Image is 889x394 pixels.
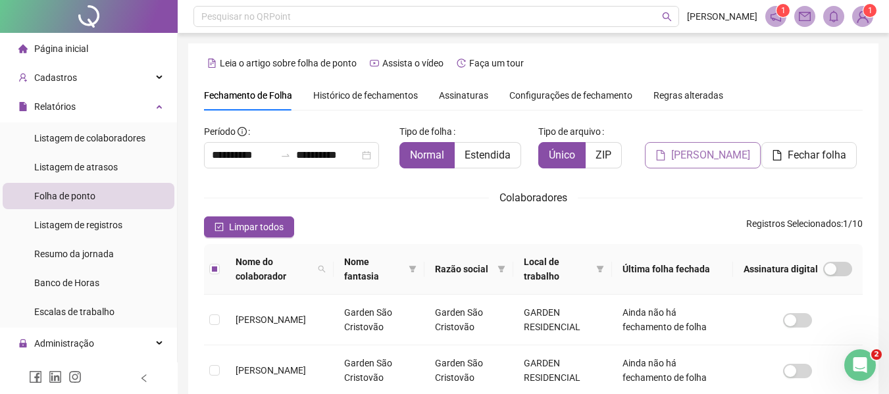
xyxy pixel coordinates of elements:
span: file [18,102,28,111]
span: Limpar todos [229,220,284,234]
span: lock [18,339,28,348]
span: [PERSON_NAME] [236,314,306,325]
span: Nome do colaborador [236,255,313,283]
span: Página inicial [34,43,88,54]
span: Assinaturas [439,91,488,100]
span: Listagem de registros [34,220,122,230]
span: [PERSON_NAME] [236,365,306,376]
span: Estendida [465,149,511,161]
span: Listagem de atrasos [34,162,118,172]
th: Última folha fechada [612,244,733,295]
iframe: Intercom live chat [844,349,876,381]
span: Faça um tour [469,58,524,68]
button: Limpar todos [204,216,294,237]
span: Colaboradores [499,191,567,204]
span: Assinatura digital [744,262,818,276]
span: Regras alteradas [653,91,723,100]
span: filter [406,252,419,286]
span: bell [828,11,840,22]
span: 1 [781,6,786,15]
span: Relatórios [34,101,76,112]
span: instagram [68,370,82,383]
span: home [18,44,28,53]
td: Garden São Cristovão [334,295,424,345]
button: [PERSON_NAME] [645,142,761,168]
span: Período [204,126,236,137]
span: search [662,12,672,22]
span: Fechar folha [788,147,846,163]
span: Ainda não há fechamento de folha [622,307,707,332]
span: Tipo de arquivo [538,124,601,139]
span: Único [549,149,575,161]
span: file-text [207,59,216,68]
span: Fechamento de Folha [204,90,292,101]
sup: 1 [776,4,790,17]
span: left [140,374,149,383]
span: search [315,252,328,286]
span: file [655,150,666,160]
span: [PERSON_NAME] [671,147,750,163]
span: Administração [34,338,94,349]
span: Histórico de fechamentos [313,90,418,101]
span: Razão social [435,262,492,276]
span: Cadastros [34,72,77,83]
span: facebook [29,370,42,383]
span: notification [770,11,782,22]
span: Listagem de colaboradores [34,133,145,143]
span: Tipo de folha [399,124,452,139]
span: Assista o vídeo [382,58,444,68]
span: Local de trabalho [524,255,591,283]
span: search [318,265,326,273]
span: filter [596,265,604,273]
span: Leia o artigo sobre folha de ponto [220,58,357,68]
span: filter [594,252,607,286]
span: swap-right [280,150,291,160]
span: 1 [868,6,873,15]
span: [PERSON_NAME] [687,9,757,24]
span: filter [497,265,505,273]
span: history [457,59,466,68]
span: linkedin [49,370,62,383]
span: filter [409,265,417,273]
span: youtube [370,59,379,68]
span: check-square [215,222,224,232]
span: Folha de ponto [34,191,95,201]
span: info-circle [238,127,247,136]
span: Banco de Horas [34,278,99,288]
td: GARDEN RESIDENCIAL [513,295,612,345]
td: Garden São Cristovão [424,295,513,345]
button: Fechar folha [761,142,857,168]
span: user-add [18,73,28,82]
sup: Atualize o seu contato no menu Meus Dados [863,4,876,17]
span: Escalas de trabalho [34,307,114,317]
span: ZIP [596,149,611,161]
span: filter [495,259,508,279]
span: mail [799,11,811,22]
img: 88122 [853,7,873,26]
span: Normal [410,149,444,161]
span: : 1 / 10 [746,216,863,237]
span: Ainda não há fechamento de folha [622,358,707,383]
span: file [772,150,782,160]
span: to [280,150,291,160]
span: 2 [871,349,882,360]
span: Nome fantasia [344,255,403,283]
span: Registros Selecionados [746,218,841,229]
span: Configurações de fechamento [509,91,632,100]
span: Resumo da jornada [34,249,114,259]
